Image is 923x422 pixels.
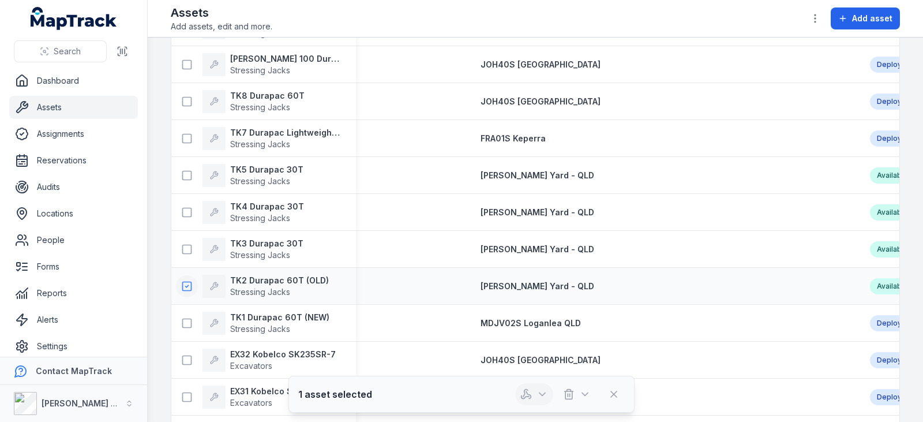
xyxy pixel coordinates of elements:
a: Settings [9,335,138,358]
a: Alerts [9,308,138,331]
a: [PERSON_NAME] Yard - QLD [481,244,594,255]
button: Add asset [831,8,900,29]
div: Deployed [870,130,918,147]
strong: Contact MapTrack [36,366,112,376]
strong: TK2 Durapac 60T (OLD) [230,275,329,286]
h2: Assets [171,5,272,21]
div: Deployed [870,94,918,110]
a: Forms [9,255,138,278]
div: Available [870,204,915,221]
strong: TK1 Durapac 60T (NEW) [230,312,329,323]
span: FRA01S Keperra [481,133,546,143]
a: TK7 Durapac Lightweight 100TStressing Jacks [202,127,342,150]
a: [PERSON_NAME] Yard - QLD [481,207,594,218]
span: [PERSON_NAME] Yard - QLD [481,170,594,180]
span: [PERSON_NAME] Yard - QLD [481,281,594,291]
a: JOH40S [GEOGRAPHIC_DATA] [481,354,601,366]
a: Reports [9,282,138,305]
a: JOH40S [GEOGRAPHIC_DATA] [481,96,601,107]
div: Deployed [870,57,918,73]
span: Stressing Jacks [230,102,290,112]
span: MDJV02S Loganlea QLD [481,318,581,328]
a: [PERSON_NAME] Yard - QLD [481,281,594,292]
strong: [PERSON_NAME] Group [42,398,136,408]
span: Excavators [230,361,272,371]
div: Deployed [870,389,918,405]
span: Add asset [852,13,892,24]
a: EX31 Kobelco SK135SR-7Excavators [202,386,332,409]
span: Stressing Jacks [230,324,290,334]
div: Deployed [870,352,918,368]
strong: EX32 Kobelco SK235SR-7 [230,349,336,360]
div: Available [870,167,915,184]
a: Assets [9,96,138,119]
span: JOH40S [GEOGRAPHIC_DATA] [481,355,601,365]
div: Deployed [870,315,918,331]
strong: 1 asset selected [298,387,372,401]
a: Dashboard [9,69,138,92]
a: TK1 Durapac 60T (NEW)Stressing Jacks [202,312,329,335]
strong: EX31 Kobelco SK135SR-7 [230,386,332,397]
a: TK8 Durapac 60TStressing Jacks [202,90,305,113]
strong: TK7 Durapac Lightweight 100T [230,127,342,139]
a: TK3 Durapac 30TStressing Jacks [202,238,303,261]
strong: TK5 Durapac 30T [230,164,303,175]
button: Search [14,40,107,62]
a: EX32 Kobelco SK235SR-7Excavators [202,349,336,372]
a: JOH40S [GEOGRAPHIC_DATA] [481,59,601,70]
a: Assignments [9,122,138,145]
span: Stressing Jacks [230,176,290,186]
a: TK4 Durapac 30TStressing Jacks [202,201,304,224]
a: Audits [9,175,138,199]
a: People [9,229,138,252]
a: [PERSON_NAME] Yard - QLD [481,170,594,181]
a: [PERSON_NAME] 100 Durapac 100TStressing Jacks [202,53,342,76]
span: JOH40S [GEOGRAPHIC_DATA] [481,59,601,69]
a: MDJV02S Loganlea QLD [481,318,581,329]
span: Search [54,46,81,57]
div: Available [870,278,915,294]
span: Stressing Jacks [230,250,290,260]
span: Stressing Jacks [230,287,290,297]
strong: TK8 Durapac 60T [230,90,305,102]
span: Stressing Jacks [230,28,290,38]
span: [PERSON_NAME] Yard - QLD [481,207,594,217]
strong: [PERSON_NAME] 100 Durapac 100T [230,53,342,65]
span: Stressing Jacks [230,65,290,75]
div: Available [870,241,915,257]
a: MapTrack [31,7,117,30]
span: Stressing Jacks [230,213,290,223]
a: TK2 Durapac 60T (OLD)Stressing Jacks [202,275,329,298]
a: FRA01S Keperra [481,133,546,144]
a: Locations [9,202,138,225]
span: JOH40S [GEOGRAPHIC_DATA] [481,96,601,106]
span: Stressing Jacks [230,139,290,149]
a: TK5 Durapac 30TStressing Jacks [202,164,303,187]
a: Reservations [9,149,138,172]
span: Add assets, edit and more. [171,21,272,32]
strong: TK3 Durapac 30T [230,238,303,249]
strong: TK4 Durapac 30T [230,201,304,212]
span: [PERSON_NAME] Yard - QLD [481,244,594,254]
span: Excavators [230,398,272,408]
